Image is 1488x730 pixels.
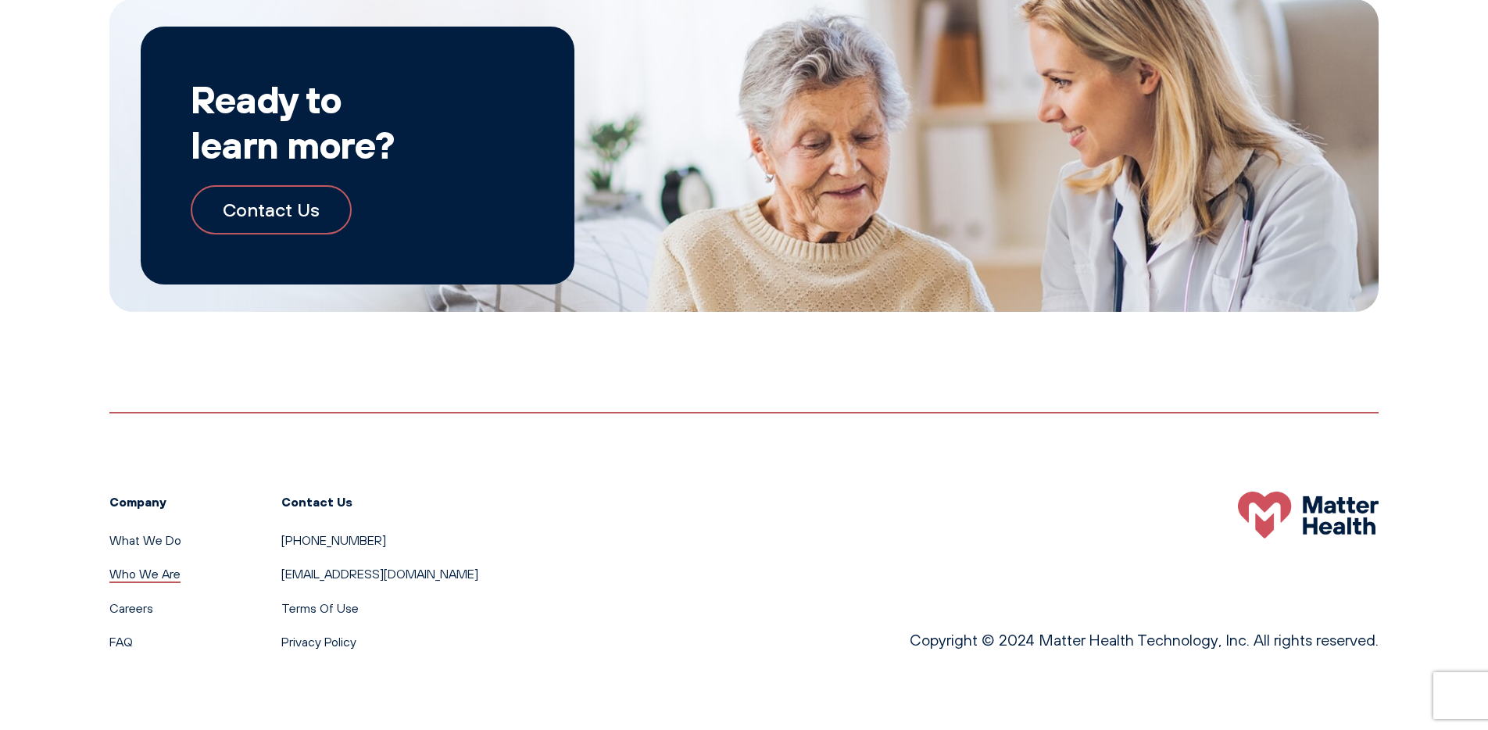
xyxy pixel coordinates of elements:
a: [EMAIL_ADDRESS][DOMAIN_NAME] [281,566,478,581]
a: Contact Us [191,185,352,234]
a: Careers [109,600,153,616]
a: Terms Of Use [281,600,359,616]
a: Who We Are [109,566,181,581]
a: What We Do [109,532,181,548]
h3: Contact Us [281,492,478,512]
h2: Ready to learn more? [191,77,524,166]
h3: Company [109,492,181,512]
a: [PHONE_NUMBER] [281,532,386,548]
a: Privacy Policy [281,634,356,649]
p: Copyright © 2024 Matter Health Technology, Inc. All rights reserved. [910,628,1379,653]
a: FAQ [109,634,133,649]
